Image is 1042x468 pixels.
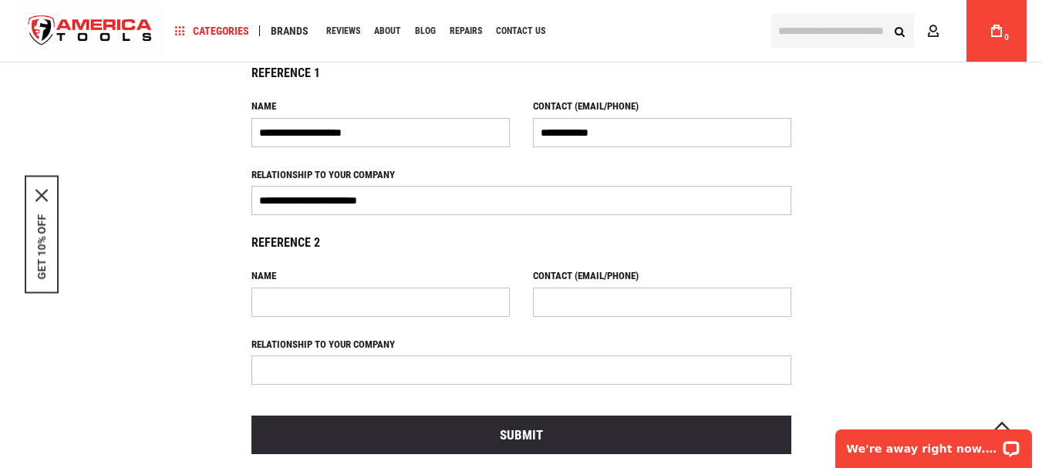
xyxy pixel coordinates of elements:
span: Contact (Email/Phone) [533,270,639,281]
a: store logo [15,2,165,60]
svg: close icon [35,189,48,201]
a: Reviews [319,21,367,42]
span: Reference 2 [251,235,320,250]
button: Close [35,189,48,201]
button: GET 10% OFF [35,214,48,279]
span: Repairs [450,26,482,35]
span: Contact Us [496,26,545,35]
span: Contact (Email/Phone) [533,100,639,112]
a: Repairs [443,21,489,42]
span: About [374,26,401,35]
iframe: LiveChat chat widget [825,419,1042,468]
span: Relationship to your company [251,338,395,350]
a: About [367,21,408,42]
a: Blog [408,21,443,42]
span: Categories [175,25,249,36]
span: Name [251,100,276,112]
a: Brands [264,21,315,42]
span: Reviews [326,26,360,35]
span: Reference 1 [251,66,320,80]
span: Submit [500,427,543,443]
span: Brands [271,25,309,36]
a: Categories [168,21,256,42]
img: America Tools [15,2,165,60]
button: Search [885,16,914,45]
span: Name [251,270,276,281]
span: 0 [1004,33,1009,42]
a: Contact Us [489,21,552,42]
span: Blog [415,26,436,35]
span: Relationship to your company [251,169,395,180]
button: Submit [251,416,791,454]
